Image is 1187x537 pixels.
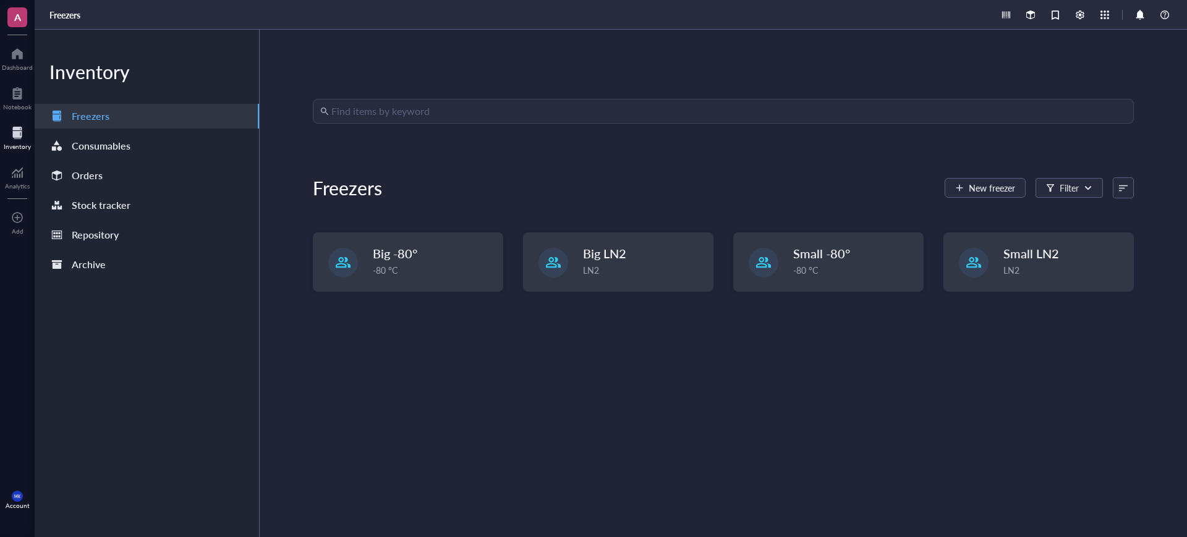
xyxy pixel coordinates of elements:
[35,104,259,129] a: Freezers
[1003,245,1059,262] span: Small LN2
[313,175,382,200] div: Freezers
[793,263,916,277] div: -80 °C
[4,123,31,150] a: Inventory
[945,178,1026,198] button: New freezer
[14,9,21,25] span: A
[583,245,626,262] span: Big LN2
[1003,263,1126,277] div: LN2
[35,163,259,188] a: Orders
[49,9,83,20] a: Freezers
[373,263,495,277] div: -80 °C
[35,59,259,84] div: Inventory
[2,44,33,71] a: Dashboard
[4,143,31,150] div: Inventory
[2,64,33,71] div: Dashboard
[72,226,119,243] div: Repository
[6,502,30,509] div: Account
[35,133,259,158] a: Consumables
[72,137,130,154] div: Consumables
[1060,181,1079,195] div: Filter
[5,182,30,190] div: Analytics
[5,163,30,190] a: Analytics
[35,193,259,218] a: Stock tracker
[3,83,32,111] a: Notebook
[35,222,259,247] a: Repository
[14,494,20,499] span: MK
[12,227,23,235] div: Add
[373,245,417,262] span: Big -80°
[3,103,32,111] div: Notebook
[583,263,705,277] div: LN2
[35,252,259,277] a: Archive
[969,183,1015,193] span: New freezer
[72,197,130,214] div: Stock tracker
[72,256,106,273] div: Archive
[72,108,109,125] div: Freezers
[72,167,103,184] div: Orders
[793,245,850,262] span: Small -80°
